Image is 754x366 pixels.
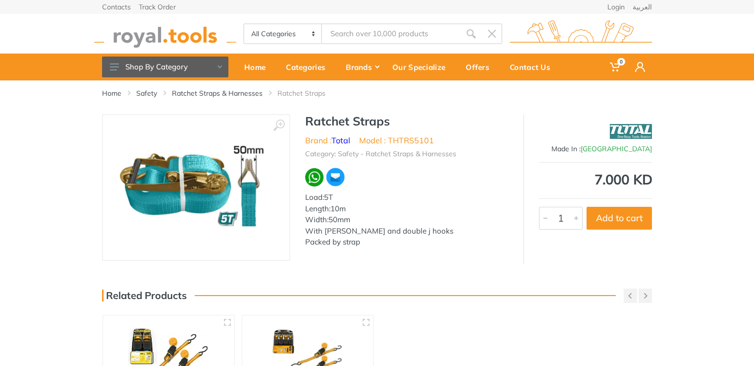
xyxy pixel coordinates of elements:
[385,54,459,80] a: Our Specialize
[459,54,503,80] a: Offers
[607,3,625,10] a: Login
[279,57,339,77] div: Categories
[305,192,508,248] div: Load:5T Length:10m Width:50mm With [PERSON_NAME] and double j hooks Packed by strap
[325,167,346,187] img: ma.webp
[305,149,456,159] li: Category: Safety - Ratchet Straps & Harnesses
[244,24,322,43] select: Category
[539,144,652,154] div: Made In :
[503,54,564,80] a: Contact Us
[331,135,350,145] a: Total
[305,168,323,186] img: wa.webp
[237,54,279,80] a: Home
[102,57,228,77] button: Shop By Category
[459,57,503,77] div: Offers
[633,3,652,10] a: العربية
[279,54,339,80] a: Categories
[102,3,131,10] a: Contacts
[322,23,461,44] input: Site search
[305,134,350,146] li: Brand :
[102,88,121,98] a: Home
[102,88,652,98] nav: breadcrumb
[305,114,508,128] h1: Ratchet Straps
[510,20,652,48] img: royal.tools Logo
[172,88,263,98] a: Ratchet Straps & Harnesses
[139,3,176,10] a: Track Order
[136,88,157,98] a: Safety
[119,125,273,250] img: Royal Tools - Ratchet Straps
[539,173,652,186] div: 7.000 KD
[587,207,652,230] button: Add to cart
[581,144,652,153] span: [GEOGRAPHIC_DATA]
[102,290,187,302] h3: Related Products
[503,57,564,77] div: Contact Us
[603,54,628,80] a: 0
[617,58,625,65] span: 0
[277,88,340,98] li: Ratchet Straps
[610,119,652,144] img: Total
[359,134,434,146] li: Model : THTRS5101
[385,57,459,77] div: Our Specialize
[237,57,279,77] div: Home
[94,20,236,48] img: royal.tools Logo
[339,57,385,77] div: Brands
